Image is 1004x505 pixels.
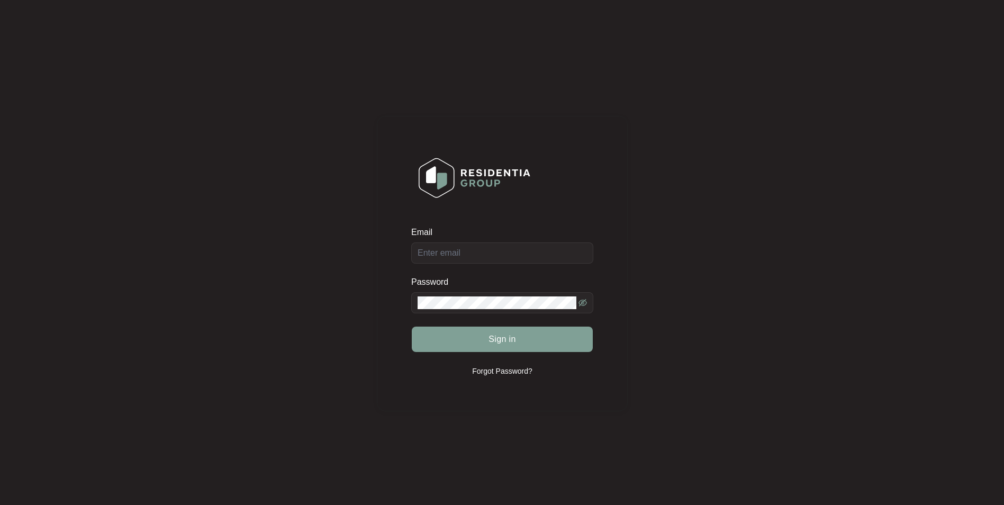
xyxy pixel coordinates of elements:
[411,242,593,264] input: Email
[472,366,532,376] p: Forgot Password?
[412,151,537,205] img: Login Logo
[418,296,576,309] input: Password
[411,277,456,287] label: Password
[489,333,516,346] span: Sign in
[578,299,587,307] span: eye-invisible
[412,327,593,352] button: Sign in
[411,227,440,238] label: Email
